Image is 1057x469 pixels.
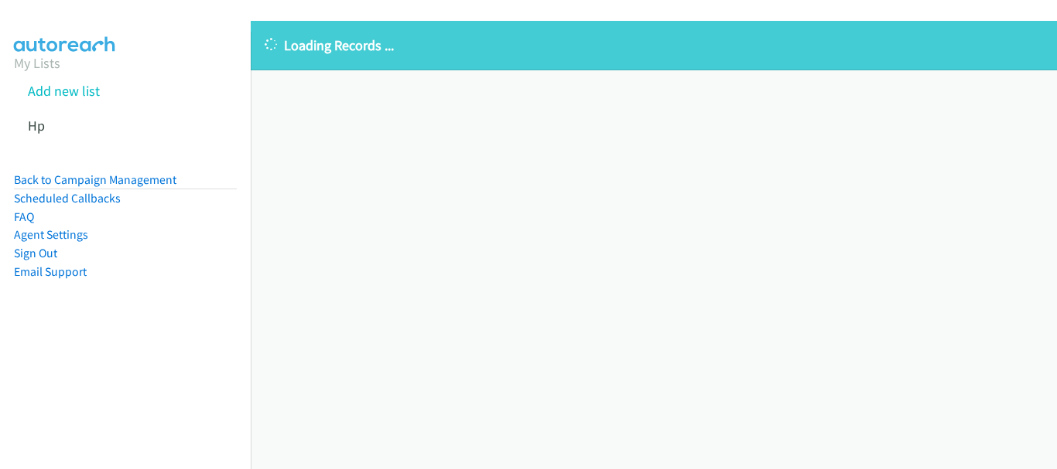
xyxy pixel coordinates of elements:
[14,264,87,279] a: Email Support
[14,191,121,206] a: Scheduled Callbacks
[28,82,100,100] a: Add new list
[14,54,60,72] a: My Lists
[28,117,45,134] a: Hp
[14,246,57,260] a: Sign Out
[265,35,1043,56] p: Loading Records ...
[14,172,176,187] a: Back to Campaign Management
[14,209,34,224] a: FAQ
[14,227,88,242] a: Agent Settings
